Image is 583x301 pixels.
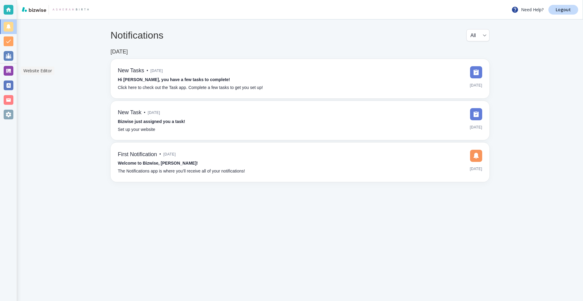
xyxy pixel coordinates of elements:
[118,161,198,166] strong: Welcome to Bizwise, [PERSON_NAME]!
[556,8,571,12] p: Logout
[470,150,482,162] img: DashboardSidebarNotification.svg
[118,77,230,82] strong: Hi [PERSON_NAME], you have a few tasks to complete!
[118,67,144,74] h6: New Tasks
[148,108,160,117] span: [DATE]
[470,123,482,132] span: [DATE]
[144,109,145,116] p: •
[470,108,482,120] img: DashboardSidebarTasks.svg
[23,68,52,74] p: Website Editor
[470,164,482,173] span: [DATE]
[147,67,148,74] p: •
[163,150,176,159] span: [DATE]
[118,151,157,158] h6: First Notification
[118,126,155,133] p: Set up your website
[51,5,89,15] img: Asherah Birth
[118,119,185,124] strong: Bizwise just assigned you a task!
[111,101,489,140] a: New Task•[DATE]Bizwise just assigned you a task!Set up your website[DATE]
[470,81,482,90] span: [DATE]
[151,66,163,75] span: [DATE]
[511,6,544,13] p: Need Help?
[159,151,161,158] p: •
[470,66,482,78] img: DashboardSidebarTasks.svg
[111,29,163,41] h4: Notifications
[118,168,245,175] p: The Notifications app is where you’ll receive all of your notifications!
[470,29,486,41] div: All
[111,59,489,98] a: New Tasks•[DATE]Hi [PERSON_NAME], you have a few tasks to complete!Click here to check out the Ta...
[118,109,141,116] h6: New Task
[118,84,263,91] p: Click here to check out the Task app. Complete a few tasks to get you set up!
[22,7,46,12] img: bizwise
[111,49,128,55] h6: [DATE]
[111,142,489,182] a: First Notification•[DATE]Welcome to Bizwise, [PERSON_NAME]!The Notifications app is where you’ll ...
[548,5,578,15] a: Logout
